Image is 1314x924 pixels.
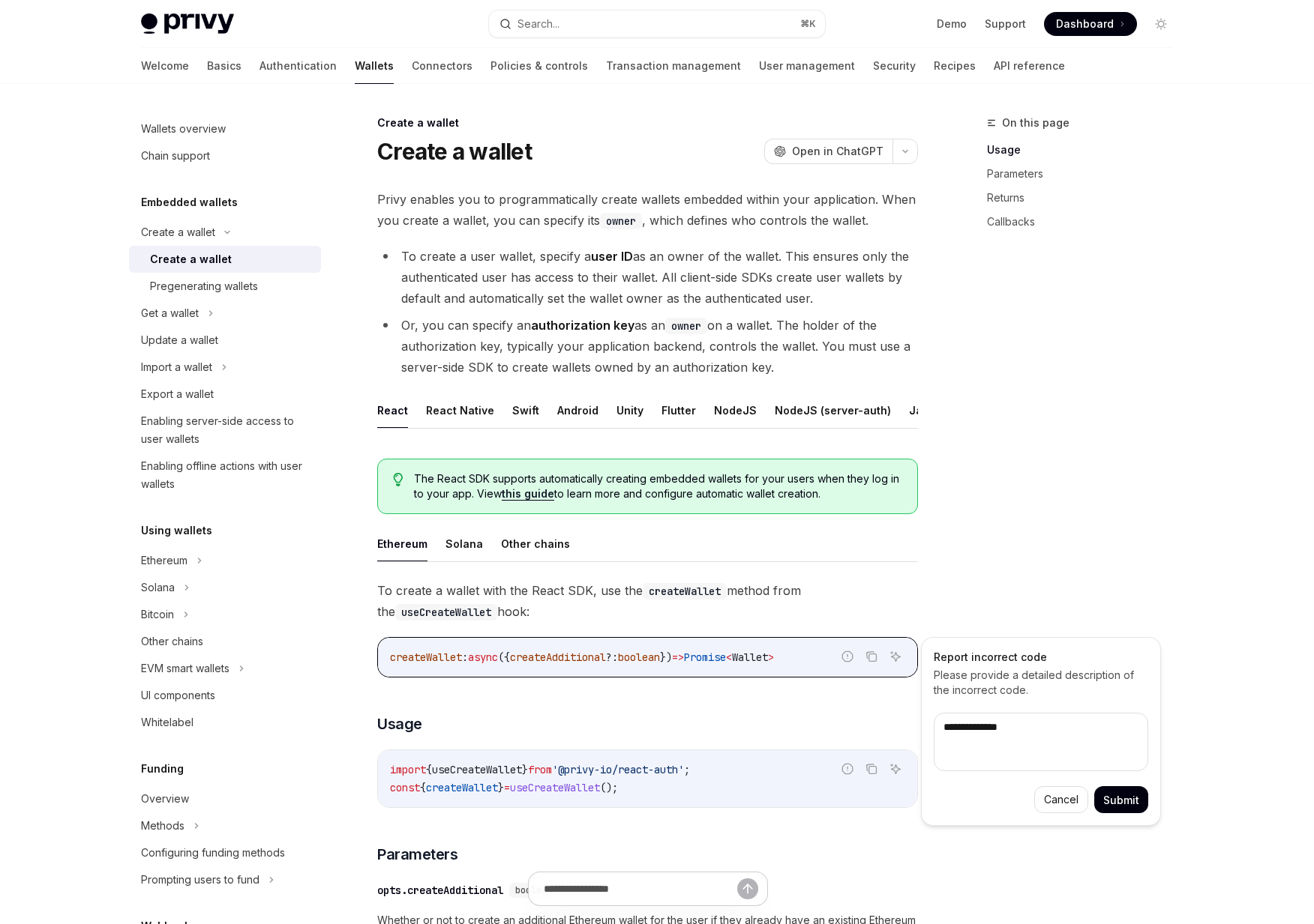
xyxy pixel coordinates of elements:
div: Other chains [141,632,203,650]
span: Promise [684,650,726,664]
h5: Embedded wallets [141,193,238,211]
a: UI components [129,682,321,709]
button: Ethereum [377,526,427,561]
span: async [468,650,498,664]
span: createWallet [426,781,498,794]
a: this guide [502,487,554,501]
code: owner [665,318,707,334]
span: boolean [618,650,660,664]
a: Chain support [129,142,321,169]
div: UI components [141,686,215,704]
div: Search... [517,15,559,33]
div: Methods [141,817,184,835]
a: Configuring funding methods [129,839,321,866]
button: Submit [1094,786,1148,813]
a: Authentication [259,48,337,84]
a: Wallets overview [129,115,321,142]
span: > [768,650,774,664]
span: from [528,763,552,776]
a: Parameters [987,162,1185,186]
span: Submit [1103,794,1139,806]
div: Enabling server-side access to user wallets [141,412,312,448]
button: Toggle dark mode [1149,12,1173,36]
a: Basics [207,48,241,84]
button: React [377,393,408,428]
div: Chain support [141,147,210,165]
div: Bitcoin [141,606,174,623]
span: (); [600,781,618,794]
div: Overview [141,790,189,808]
span: The React SDK supports automatically creating embedded wallets for your users when they log in to... [414,471,902,501]
button: Copy the contents from the code block [862,647,881,666]
button: Java [909,393,935,428]
div: Update a wallet [141,331,218,349]
button: NodeJS [714,393,757,428]
a: Whitelabel [129,709,321,736]
span: } [522,763,528,776]
a: Policies & controls [490,48,588,84]
a: Recipes [934,48,976,84]
button: Send message [737,878,758,899]
a: User management [759,48,855,84]
div: Solana [141,579,175,597]
span: To create a wallet with the React SDK, use the method from the hook: [377,580,918,622]
h5: Using wallets [141,522,212,540]
a: Enabling server-side access to user wallets [129,408,321,453]
button: Unity [616,393,643,428]
span: Privy enables you to programmatically create wallets embedded within your application. When you c... [377,189,918,231]
button: Ask AI [886,759,905,779]
a: Dashboard [1044,12,1137,36]
h5: Funding [141,760,184,778]
span: => [672,650,684,664]
a: Wallets [355,48,394,84]
span: { [420,781,426,794]
div: Create a wallet [377,115,918,130]
a: Pregenerating wallets [129,273,321,300]
span: createWallet [390,650,462,664]
div: Prompting users to fund [141,871,259,889]
span: import [390,763,426,776]
a: Enabling offline actions with user wallets [129,453,321,498]
span: ({ [498,650,510,664]
span: ?: [606,650,618,664]
h1: Create a wallet [377,138,532,165]
span: Open in ChatGPT [792,144,883,159]
a: API reference [994,48,1065,84]
span: Usage [377,713,422,734]
div: Create a wallet [150,250,232,268]
div: Wallets overview [141,120,226,138]
span: } [498,781,504,794]
a: Returns [987,186,1185,210]
span: const [390,781,420,794]
button: Android [557,393,598,428]
span: '@privy-io/react-auth' [552,763,684,776]
button: React Native [426,393,494,428]
span: < [726,650,732,664]
div: Configuring funding methods [141,844,285,862]
div: EVM smart wallets [141,659,229,677]
div: Export a wallet [141,385,214,403]
a: Security [873,48,916,84]
span: On this page [1002,114,1069,132]
li: Or, you can specify an as an on a wallet. The holder of the authorization key, typically your app... [377,315,918,378]
span: }) [660,650,672,664]
strong: user ID [591,249,633,264]
button: Cancel [1034,786,1088,813]
a: Create a wallet [129,246,321,273]
a: Support [985,16,1026,31]
span: Dashboard [1056,16,1114,31]
button: Report incorrect code [838,759,857,779]
button: Other chains [501,526,570,561]
span: : [462,650,468,664]
button: Flutter [661,393,696,428]
a: Connectors [412,48,472,84]
span: Parameters [377,844,457,865]
div: Whitelabel [141,713,193,731]
button: Report incorrect code [838,647,857,666]
svg: Tip [393,473,403,486]
div: Create a wallet [141,223,215,241]
button: NodeJS (server-auth) [775,393,891,428]
div: Get a wallet [141,304,199,322]
button: Solana [445,526,483,561]
button: Open in ChatGPT [764,139,892,164]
